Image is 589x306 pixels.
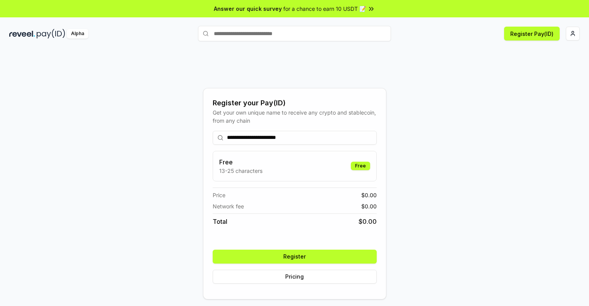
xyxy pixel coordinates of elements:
[359,217,377,226] span: $ 0.00
[9,29,35,39] img: reveel_dark
[37,29,65,39] img: pay_id
[213,191,225,199] span: Price
[361,191,377,199] span: $ 0.00
[213,217,227,226] span: Total
[213,202,244,210] span: Network fee
[213,98,377,108] div: Register your Pay(ID)
[213,250,377,264] button: Register
[213,108,377,125] div: Get your own unique name to receive any crypto and stablecoin, from any chain
[504,27,560,41] button: Register Pay(ID)
[351,162,370,170] div: Free
[213,270,377,284] button: Pricing
[219,157,262,167] h3: Free
[361,202,377,210] span: $ 0.00
[67,29,88,39] div: Alpha
[219,167,262,175] p: 13-25 characters
[283,5,366,13] span: for a chance to earn 10 USDT 📝
[214,5,282,13] span: Answer our quick survey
